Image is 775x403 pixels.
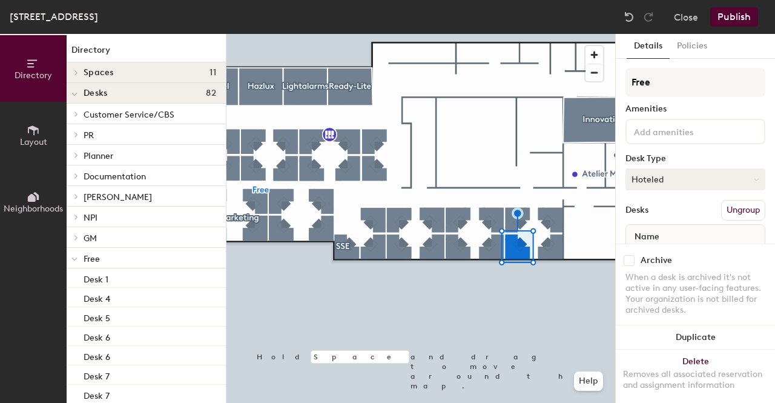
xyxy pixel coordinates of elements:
[574,371,603,391] button: Help
[84,387,110,401] p: Desk 7
[625,168,765,190] button: Hoteled
[67,44,226,62] h1: Directory
[632,124,740,138] input: Add amenities
[642,11,655,23] img: Redo
[641,256,672,265] div: Archive
[10,9,98,24] div: [STREET_ADDRESS]
[84,310,110,324] p: Desk 5
[84,172,146,182] span: Documentation
[623,369,768,391] div: Removes all associated reservation and assignment information
[84,68,114,78] span: Spaces
[84,130,94,141] span: PR
[710,7,758,27] button: Publish
[84,233,97,244] span: GM
[670,34,714,59] button: Policies
[84,290,110,304] p: Desk 4
[625,205,648,215] div: Desks
[209,68,216,78] span: 11
[84,329,110,343] p: Desk 6
[20,137,47,147] span: Layout
[84,368,110,382] p: Desk 7
[84,110,174,120] span: Customer Service/CBS
[625,272,765,316] div: When a desk is archived it's not active in any user-facing features. Your organization is not bil...
[625,104,765,114] div: Amenities
[84,192,152,202] span: [PERSON_NAME]
[84,254,100,264] span: Free
[616,350,775,403] button: DeleteRemoves all associated reservation and assignment information
[206,88,216,98] span: 82
[628,226,665,248] span: Name
[721,200,765,221] button: Ungroup
[84,151,113,161] span: Planner
[84,88,107,98] span: Desks
[4,204,63,214] span: Neighborhoods
[15,70,52,81] span: Directory
[84,271,108,285] p: Desk 1
[84,213,97,223] span: NPI
[674,7,698,27] button: Close
[625,154,765,164] div: Desk Type
[627,34,670,59] button: Details
[84,348,110,362] p: Desk 6
[623,11,635,23] img: Undo
[616,325,775,350] button: Duplicate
